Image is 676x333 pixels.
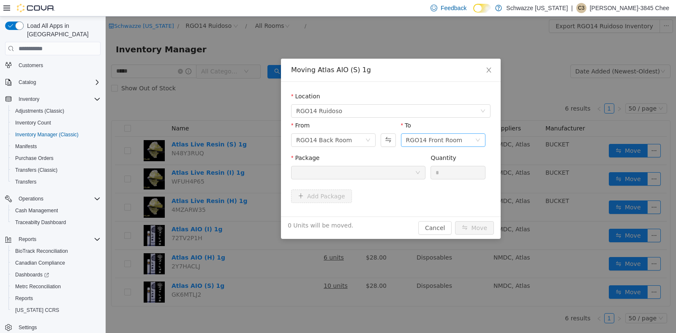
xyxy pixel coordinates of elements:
[15,271,49,278] span: Dashboards
[15,322,40,333] a: Settings
[295,106,305,112] label: To
[371,42,395,66] button: Close
[19,236,36,243] span: Reports
[12,165,61,175] a: Transfers (Classic)
[12,270,52,280] a: Dashboards
[300,117,357,130] div: RGO14 Front Room
[15,307,59,314] span: [US_STATE] CCRS
[8,176,104,188] button: Transfers
[2,59,104,71] button: Customers
[15,131,79,138] span: Inventory Manager (Classic)
[15,179,36,185] span: Transfers
[375,92,380,98] i: icon: down
[8,164,104,176] button: Transfers (Classic)
[191,117,246,130] div: RGO14 Back Room
[15,248,68,254] span: BioTrack Reconciliation
[8,141,104,152] button: Manifests
[15,234,40,244] button: Reports
[19,62,43,69] span: Customers
[8,117,104,129] button: Inventory Count
[310,154,315,160] i: icon: down
[260,121,265,127] i: icon: down
[17,4,55,12] img: Cova
[19,96,39,103] span: Inventory
[15,234,101,244] span: Reports
[12,246,71,256] a: BioTrack Reconciliation
[12,305,101,315] span: Washington CCRS
[8,105,104,117] button: Adjustments (Classic)
[185,106,204,112] label: From
[15,94,101,104] span: Inventory
[473,4,491,13] input: Dark Mode
[8,269,104,281] a: Dashboards
[12,118,101,128] span: Inventory Count
[8,257,104,269] button: Canadian Compliance
[15,295,33,302] span: Reports
[19,324,37,331] span: Settings
[15,219,66,226] span: Traceabilty Dashboard
[12,153,101,163] span: Purchase Orders
[15,283,61,290] span: Metrc Reconciliation
[313,205,346,218] button: Cancel
[185,76,215,83] label: Location
[275,117,290,130] button: Swap
[12,106,101,116] span: Adjustments (Classic)
[12,118,55,128] a: Inventory Count
[12,177,40,187] a: Transfers
[24,22,101,38] span: Load All Apps in [GEOGRAPHIC_DATA]
[15,194,101,204] span: Operations
[578,3,584,13] span: C3
[185,173,246,187] button: icon: plusAdd Package
[349,205,388,218] button: icon: swapMove
[441,4,466,12] span: Feedback
[19,195,44,202] span: Operations
[12,293,36,303] a: Reports
[12,258,101,268] span: Canadian Compliance
[8,205,104,217] button: Cash Management
[12,293,101,303] span: Reports
[185,49,385,58] div: Moving Atlas AIO (S) 1g
[15,77,101,87] span: Catalog
[15,207,58,214] span: Cash Management
[506,3,568,13] p: Schwazze [US_STATE]
[15,322,101,333] span: Settings
[12,270,101,280] span: Dashboards
[325,150,379,162] input: Quantity
[12,282,64,292] a: Metrc Reconciliation
[12,130,101,140] span: Inventory Manager (Classic)
[12,246,101,256] span: BioTrack Reconciliation
[12,258,68,268] a: Canadian Compliance
[576,3,586,13] div: Candra-3845 Chee
[15,194,47,204] button: Operations
[15,60,46,70] a: Customers
[8,281,104,292] button: Metrc Reconciliation
[8,245,104,257] button: BioTrack Reconciliation
[2,93,104,105] button: Inventory
[325,138,351,145] label: Quantity
[8,129,104,141] button: Inventory Manager (Classic)
[12,206,101,216] span: Cash Management
[15,60,101,70] span: Customers
[12,141,101,152] span: Manifests
[12,153,57,163] a: Purchase Orders
[12,141,40,152] a: Manifests
[8,304,104,316] button: [US_STATE] CCRS
[185,138,214,145] label: Package
[2,193,104,205] button: Operations
[19,79,36,86] span: Catalog
[15,119,51,126] span: Inventory Count
[15,143,37,150] span: Manifests
[571,3,573,13] p: |
[15,155,54,162] span: Purchase Orders
[12,177,101,187] span: Transfers
[15,167,57,173] span: Transfers (Classic)
[12,217,101,227] span: Traceabilty Dashboard
[15,108,64,114] span: Adjustments (Classic)
[12,217,69,227] a: Traceabilty Dashboard
[15,94,43,104] button: Inventory
[380,50,387,57] i: icon: close
[12,130,82,140] a: Inventory Manager (Classic)
[182,205,248,214] span: 0 Units will be moved.
[2,233,104,245] button: Reports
